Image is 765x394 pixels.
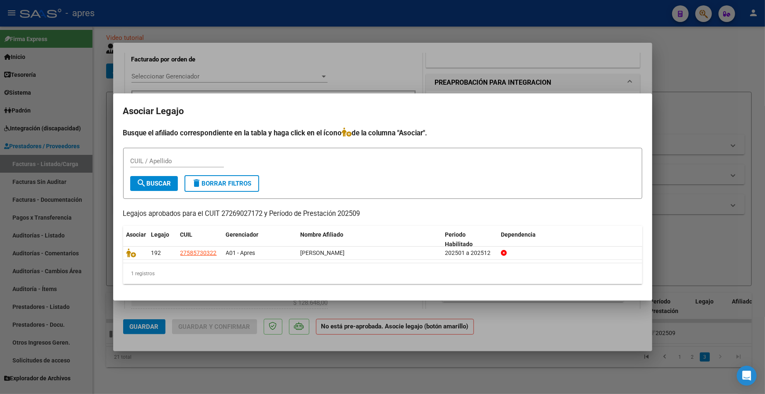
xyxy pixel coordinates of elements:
[501,231,536,238] span: Dependencia
[123,209,642,219] p: Legajos aprobados para el CUIT 27269027172 y Período de Prestación 202509
[445,231,473,247] span: Periodo Habilitado
[151,250,161,256] span: 192
[137,178,147,188] mat-icon: search
[192,180,252,187] span: Borrar Filtros
[177,226,223,253] datatable-header-cell: CUIL
[123,127,642,138] h4: Busque el afiliado correspondiente en la tabla y haga click en el ícono de la columna "Asociar".
[130,176,178,191] button: Buscar
[137,180,171,187] span: Buscar
[223,226,297,253] datatable-header-cell: Gerenciador
[226,231,259,238] span: Gerenciador
[442,226,498,253] datatable-header-cell: Periodo Habilitado
[192,178,202,188] mat-icon: delete
[126,231,146,238] span: Asociar
[180,250,217,256] span: 27585730322
[185,175,259,192] button: Borrar Filtros
[123,226,148,253] datatable-header-cell: Asociar
[123,263,642,284] div: 1 registros
[297,226,442,253] datatable-header-cell: Nombre Afiliado
[301,231,344,238] span: Nombre Afiliado
[148,226,177,253] datatable-header-cell: Legajo
[123,103,642,119] h2: Asociar Legajo
[180,231,193,238] span: CUIL
[226,250,255,256] span: A01 - Apres
[301,250,345,256] span: OJEDA MAGALI ANTONELLA
[737,366,757,386] div: Open Intercom Messenger
[445,248,494,258] div: 202501 a 202512
[151,231,170,238] span: Legajo
[498,226,642,253] datatable-header-cell: Dependencia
